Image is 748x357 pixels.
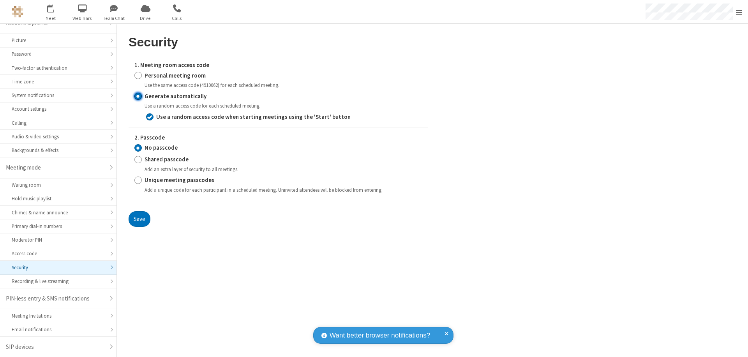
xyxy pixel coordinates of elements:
div: Account settings [12,105,105,113]
strong: Unique meeting passcodes [145,176,214,184]
div: Calling [12,119,105,127]
div: Email notifications [12,326,105,333]
div: System notifications [12,92,105,99]
span: Meet [36,15,65,22]
strong: Use a random access code when starting meetings using the 'Start' button [156,113,351,120]
button: Save [129,211,150,227]
h2: Security [129,35,428,49]
div: Two-factor authentication [12,64,105,72]
div: Chimes & name announce [12,209,105,216]
div: Meeting Invitations [12,312,105,320]
div: Moderator PIN [12,236,105,244]
label: 1. Meeting room access code [134,61,422,70]
strong: Shared passcode [145,156,189,163]
div: Audio & video settings [12,133,105,140]
div: Use the same access code (4910062) for each scheduled meeting. [145,81,422,89]
iframe: Chat [729,337,742,352]
div: Security [12,264,105,271]
div: Add a unique code for each participant in a scheduled meeting. Uninvited attendees will be blocke... [145,186,422,194]
span: Want better browser notifications? [330,330,430,341]
span: Drive [131,15,160,22]
span: Webinars [68,15,97,22]
div: Meeting mode [6,163,105,172]
div: Add an extra layer of security to all meetings. [145,166,422,173]
div: Picture [12,37,105,44]
div: SIP devices [6,343,105,352]
div: Access code [12,250,105,257]
div: Password [12,50,105,58]
div: Primary dial-in numbers [12,223,105,230]
strong: No passcode [145,144,178,151]
div: PIN-less entry & SMS notifications [6,294,105,303]
div: 1 [53,4,58,10]
div: Use a random access code for each scheduled meeting. [145,102,422,110]
div: Hold music playlist [12,195,105,202]
span: Calls [162,15,192,22]
strong: Personal meeting room [145,72,206,79]
div: Backgrounds & effects [12,147,105,154]
span: Team Chat [99,15,129,22]
label: 2. Passcode [134,133,422,142]
img: QA Selenium DO NOT DELETE OR CHANGE [12,6,23,18]
strong: Generate automatically [145,92,206,100]
div: Recording & live streaming [12,277,105,285]
div: Time zone [12,78,105,85]
div: Waiting room [12,181,105,189]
